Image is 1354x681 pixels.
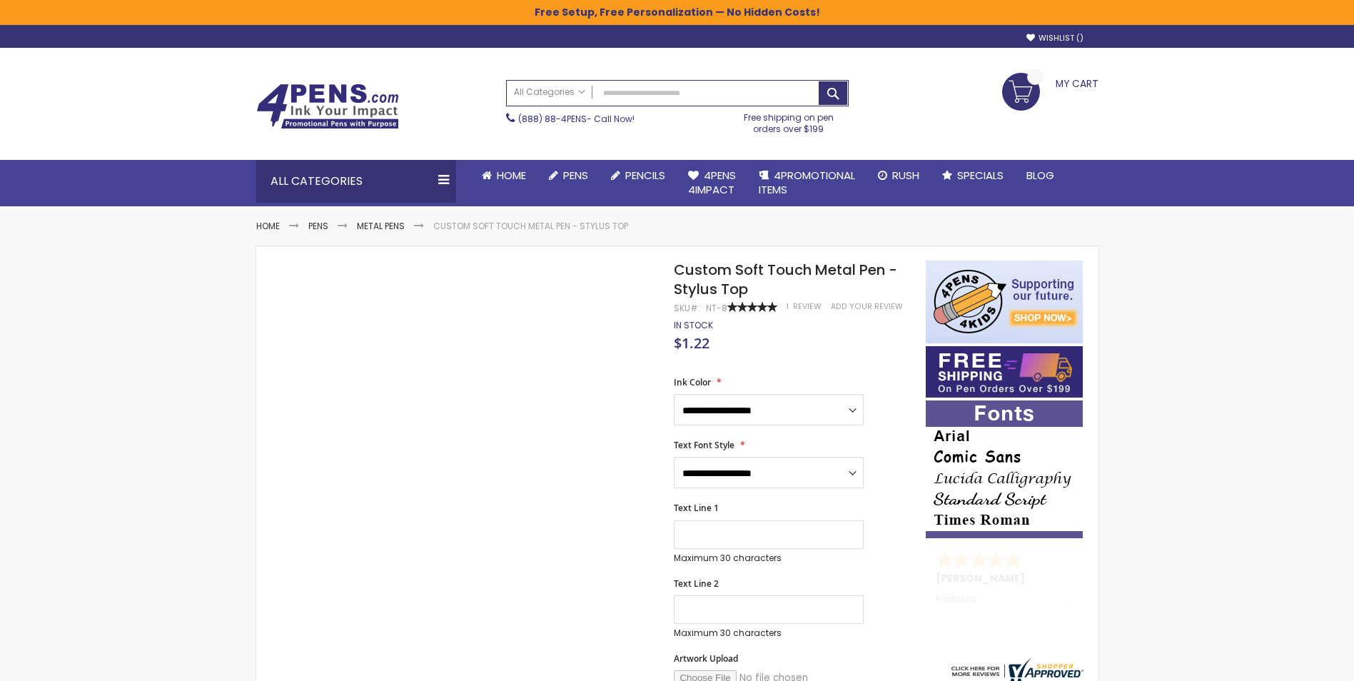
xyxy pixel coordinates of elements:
[674,319,713,331] span: In stock
[507,81,592,104] a: All Categories
[308,220,328,232] a: Pens
[470,160,537,191] a: Home
[563,168,588,183] span: Pens
[729,106,849,135] div: Free shipping on pen orders over $199
[674,652,738,665] span: Artwork Upload
[892,168,919,183] span: Rush
[537,160,600,191] a: Pens
[514,86,585,98] span: All Categories
[518,113,635,125] span: - Call Now!
[1026,33,1083,44] a: Wishlist
[674,502,719,514] span: Text Line 1
[256,84,399,129] img: 4Pens Custom Pens and Promotional Products
[688,168,736,197] span: 4Pens 4impact
[926,261,1083,343] img: 4pens 4 kids
[1015,160,1066,191] a: Blog
[518,113,587,125] a: (888) 88-4PENS
[787,301,789,312] span: 1
[256,220,280,232] a: Home
[936,594,1074,604] div: Fantastic
[831,301,903,312] a: Add Your Review
[625,168,665,183] span: Pencils
[926,400,1083,538] img: font-personalization-examples
[759,168,855,197] span: 4PROMOTIONAL ITEMS
[727,302,777,312] div: 100%
[787,301,824,312] a: 1 Review
[793,301,822,312] span: Review
[433,221,628,232] li: Custom Soft Touch Metal Pen - Stylus Top
[674,553,864,564] p: Maximum 30 characters
[674,376,711,388] span: Ink Color
[747,160,867,206] a: 4PROMOTIONALITEMS
[957,168,1004,183] span: Specials
[600,160,677,191] a: Pencils
[674,320,713,331] div: Availability
[357,220,405,232] a: Metal Pens
[256,160,456,203] div: All Categories
[674,577,719,590] span: Text Line 2
[1026,168,1054,183] span: Blog
[677,160,747,206] a: 4Pens4impact
[674,260,897,299] span: Custom Soft Touch Metal Pen - Stylus Top
[936,571,1030,585] span: [PERSON_NAME]
[931,160,1015,191] a: Specials
[497,168,526,183] span: Home
[674,439,734,451] span: Text Font Style
[674,302,700,314] strong: SKU
[867,160,931,191] a: Rush
[926,346,1083,398] img: Free shipping on orders over $199
[706,303,727,314] div: NT-8
[674,627,864,639] p: Maximum 30 characters
[674,333,709,353] span: $1.22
